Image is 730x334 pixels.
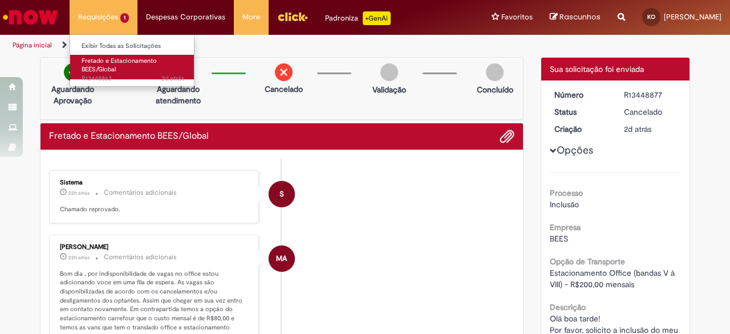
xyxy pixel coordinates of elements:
[64,63,82,81] img: check-circle-green.png
[70,40,196,53] a: Exibir Todas as Solicitações
[82,74,184,83] span: R13448863
[372,84,406,95] p: Validação
[45,83,100,106] p: Aguardando Aprovação
[104,252,177,262] small: Comentários adicionais
[325,11,391,25] div: Padroniza
[647,13,655,21] span: KO
[624,123,677,135] div: 26/08/2025 14:57:24
[70,34,194,87] ul: Requisições
[104,188,177,198] small: Comentários adicionais
[269,181,295,207] div: System
[82,57,157,74] span: Fretado e Estacionamento BEES/Global
[664,12,721,22] span: [PERSON_NAME]
[550,222,581,232] b: Empresa
[161,74,184,83] span: 2d atrás
[279,180,284,208] span: S
[68,190,90,196] span: 22h atrás
[151,83,206,106] p: Aguardando atendimento
[269,246,295,272] div: Michael Almeida
[9,35,478,56] ul: Trilhas de página
[120,13,129,23] span: 1
[550,256,625,267] b: Opção de Transporte
[276,245,287,272] span: MA
[501,11,533,23] span: Favoritos
[60,244,250,251] div: [PERSON_NAME]
[60,179,250,186] div: Sistema
[68,254,90,261] span: 22h atrás
[550,234,568,244] span: BEES
[68,254,90,261] time: 27/08/2025 13:08:50
[550,188,583,198] b: Processo
[624,124,651,134] time: 26/08/2025 14:57:24
[277,8,308,25] img: click_logo_yellow_360x200.png
[242,11,260,23] span: More
[546,89,616,100] dt: Número
[60,205,250,214] p: Chamado reprovado.
[363,11,391,25] p: +GenAi
[78,11,118,23] span: Requisições
[68,190,90,196] time: 27/08/2025 13:09:08
[486,63,504,81] img: img-circle-grey.png
[275,63,293,81] img: remove.png
[624,124,651,134] span: 2d atrás
[546,123,616,135] dt: Criação
[13,41,52,50] a: Página inicial
[70,55,196,79] a: Aberto R13448863 : Fretado e Estacionamento BEES/Global
[265,83,303,95] p: Cancelado
[380,63,398,81] img: img-circle-grey.png
[624,89,677,100] div: R13448877
[624,106,677,118] div: Cancelado
[550,64,644,74] span: Sua solicitação foi enviada
[546,106,616,118] dt: Status
[477,84,513,95] p: Concluído
[146,11,225,23] span: Despesas Corporativas
[550,199,579,210] span: Inclusão
[559,11,601,22] span: Rascunhos
[500,129,514,144] button: Adicionar anexos
[550,12,601,23] a: Rascunhos
[550,302,586,312] b: Descrição
[161,74,184,83] time: 26/08/2025 14:55:59
[1,6,60,29] img: ServiceNow
[49,131,209,142] h2: Fretado e Estacionamento BEES/Global Histórico de tíquete
[550,268,677,289] span: Estacionamento Office (bandas V à VIII) - R$200,00 mensais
